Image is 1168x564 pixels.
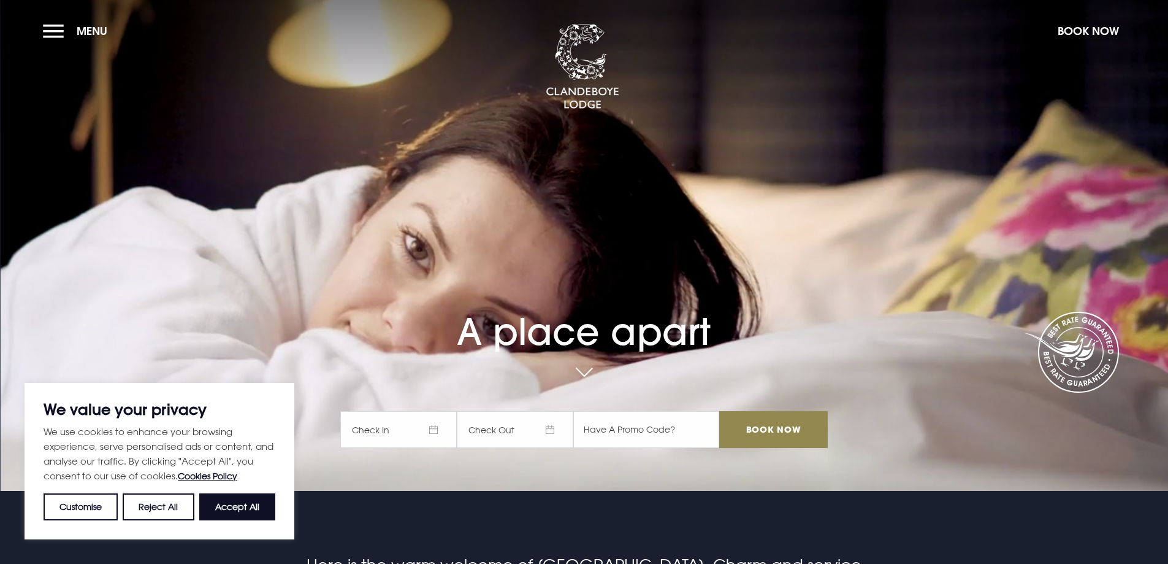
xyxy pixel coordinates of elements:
[123,493,194,520] button: Reject All
[44,424,275,484] p: We use cookies to enhance your browsing experience, serve personalised ads or content, and analys...
[1052,18,1125,44] button: Book Now
[199,493,275,520] button: Accept All
[457,411,573,448] span: Check Out
[719,411,827,448] input: Book Now
[573,411,719,448] input: Have A Promo Code?
[44,493,118,520] button: Customise
[546,24,619,110] img: Clandeboye Lodge
[340,276,827,353] h1: A place apart
[178,471,237,481] a: Cookies Policy
[43,18,113,44] button: Menu
[77,24,107,38] span: Menu
[25,383,294,539] div: We value your privacy
[340,411,457,448] span: Check In
[44,402,275,417] p: We value your privacy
